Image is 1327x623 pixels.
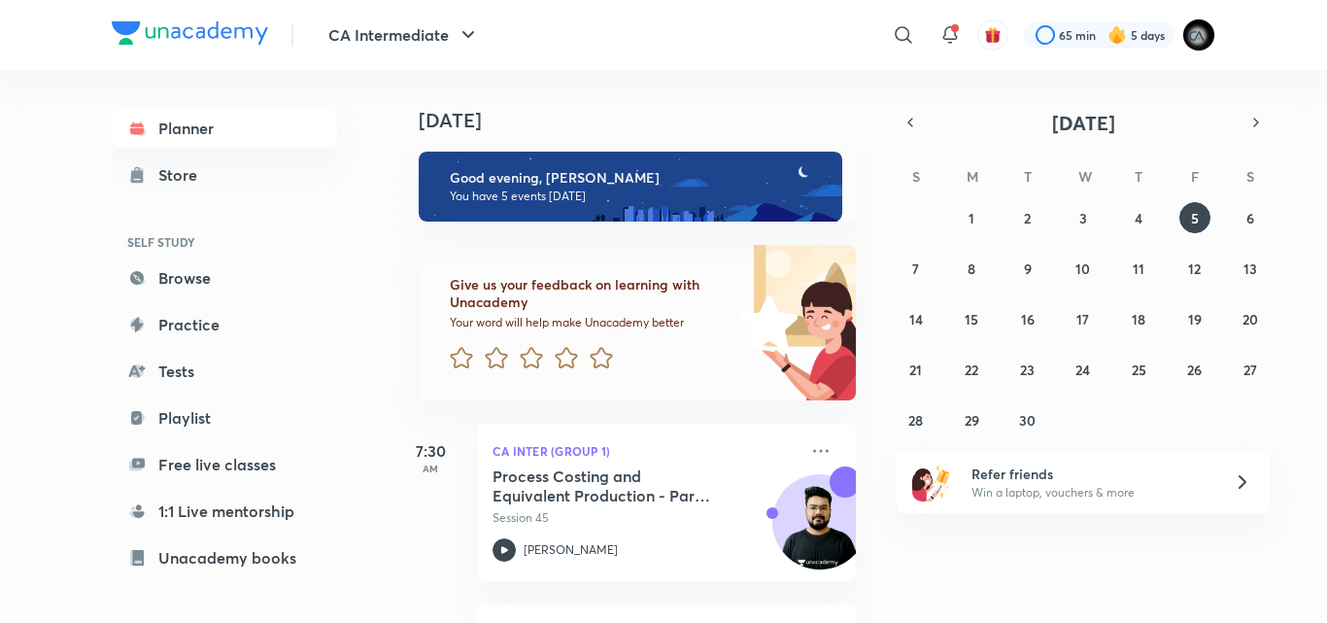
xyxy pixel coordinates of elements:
p: Your word will help make Unacademy better [450,315,733,330]
button: September 1, 2025 [956,202,987,233]
abbr: September 29, 2025 [965,411,979,430]
span: [DATE] [1052,110,1115,136]
button: September 29, 2025 [956,404,987,435]
a: Free live classes [112,445,337,484]
button: September 16, 2025 [1012,303,1043,334]
div: Store [158,163,209,187]
img: Avatar [773,485,867,578]
h6: Give us your feedback on learning with Unacademy [450,276,733,311]
a: Store [112,156,337,194]
button: [DATE] [924,109,1242,136]
a: Planner [112,109,337,148]
button: September 5, 2025 [1179,202,1210,233]
p: Session 45 [493,509,798,527]
abbr: September 15, 2025 [965,310,978,329]
abbr: September 9, 2025 [1024,260,1032,278]
button: September 27, 2025 [1235,354,1266,385]
abbr: September 17, 2025 [1076,310,1089,329]
abbr: September 5, 2025 [1191,209,1199,227]
button: September 11, 2025 [1123,253,1154,284]
abbr: September 27, 2025 [1243,361,1257,379]
h5: 7:30 [391,439,469,463]
button: September 2, 2025 [1012,202,1043,233]
abbr: Thursday [1135,167,1142,186]
abbr: Sunday [912,167,920,186]
h6: Good evening, [PERSON_NAME] [450,169,825,187]
abbr: Saturday [1246,167,1254,186]
button: September 12, 2025 [1179,253,1210,284]
p: AM [391,463,469,474]
button: CA Intermediate [317,16,492,54]
abbr: September 11, 2025 [1133,260,1144,278]
abbr: September 24, 2025 [1075,361,1090,379]
abbr: September 22, 2025 [965,361,978,379]
abbr: September 2, 2025 [1024,209,1031,227]
button: September 9, 2025 [1012,253,1043,284]
abbr: September 1, 2025 [969,209,974,227]
h5: Process Costing and Equivalent Production - Part 2 [493,467,734,505]
a: Playlist [112,398,337,437]
abbr: Wednesday [1078,167,1092,186]
button: September 4, 2025 [1123,202,1154,233]
button: September 13, 2025 [1235,253,1266,284]
abbr: September 4, 2025 [1135,209,1142,227]
button: September 8, 2025 [956,253,987,284]
abbr: September 6, 2025 [1246,209,1254,227]
abbr: September 28, 2025 [908,411,923,430]
abbr: September 14, 2025 [909,310,923,329]
img: referral [912,463,951,502]
abbr: September 19, 2025 [1188,310,1202,329]
abbr: September 18, 2025 [1132,310,1145,329]
p: You have 5 events [DATE] [450,189,825,204]
abbr: September 12, 2025 [1188,260,1201,278]
a: Company Logo [112,21,268,50]
img: poojita Agrawal [1182,18,1215,52]
a: 1:1 Live mentorship [112,492,337,531]
abbr: Friday [1191,167,1199,186]
button: September 21, 2025 [901,354,932,385]
abbr: Tuesday [1024,167,1032,186]
button: September 18, 2025 [1123,303,1154,334]
button: September 25, 2025 [1123,354,1154,385]
button: September 6, 2025 [1235,202,1266,233]
button: September 28, 2025 [901,404,932,435]
button: September 14, 2025 [901,303,932,334]
button: September 15, 2025 [956,303,987,334]
button: September 7, 2025 [901,253,932,284]
abbr: September 23, 2025 [1020,361,1035,379]
abbr: September 30, 2025 [1019,411,1036,430]
abbr: September 20, 2025 [1242,310,1258,329]
button: September 20, 2025 [1235,303,1266,334]
img: streak [1107,25,1127,45]
button: September 22, 2025 [956,354,987,385]
abbr: September 21, 2025 [909,361,922,379]
button: September 26, 2025 [1179,354,1210,385]
p: CA Inter (Group 1) [493,439,798,463]
h6: SELF STUDY [112,225,337,259]
img: Company Logo [112,21,268,45]
abbr: September 8, 2025 [968,260,975,278]
a: Browse [112,259,337,297]
button: September 19, 2025 [1179,303,1210,334]
button: September 23, 2025 [1012,354,1043,385]
button: September 17, 2025 [1068,303,1099,334]
button: September 30, 2025 [1012,404,1043,435]
p: [PERSON_NAME] [524,541,618,559]
abbr: September 26, 2025 [1187,361,1202,379]
abbr: Monday [967,167,978,186]
abbr: September 13, 2025 [1243,260,1257,278]
abbr: September 7, 2025 [912,260,919,278]
h4: [DATE] [419,109,875,132]
abbr: September 25, 2025 [1132,361,1146,379]
button: September 10, 2025 [1068,253,1099,284]
a: Tests [112,352,337,391]
img: avatar [984,26,1002,44]
p: Win a laptop, vouchers & more [971,484,1210,502]
img: feedback_image [674,245,856,400]
h6: Refer friends [971,464,1210,484]
abbr: September 16, 2025 [1021,310,1035,329]
button: September 3, 2025 [1068,202,1099,233]
a: Practice [112,305,337,344]
abbr: September 10, 2025 [1075,260,1090,278]
a: Unacademy books [112,538,337,577]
